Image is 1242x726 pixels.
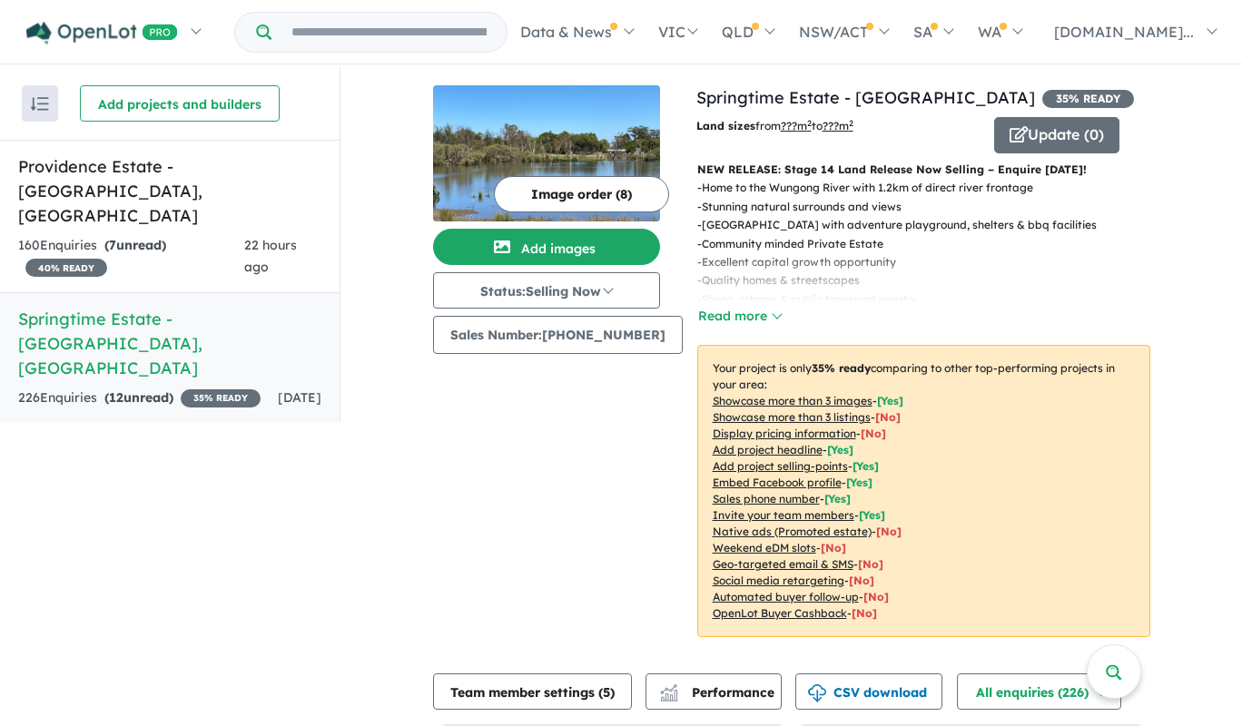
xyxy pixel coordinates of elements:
p: - Quality homes & streetscapes [697,271,1165,289]
button: CSV download [795,673,942,710]
button: Update (0) [994,117,1119,153]
input: Try estate name, suburb, builder or developer [275,13,503,52]
span: [ Yes ] [853,459,879,473]
strong: ( unread) [104,237,166,253]
span: [ Yes ] [859,508,885,522]
sup: 2 [807,118,812,128]
u: Geo-targeted email & SMS [713,557,853,571]
img: download icon [808,684,826,702]
span: [No] [876,525,902,538]
p: NEW RELEASE: Stage 14 Land Release Now Selling – Enquire [DATE]! [697,161,1150,179]
p: - [GEOGRAPHIC_DATA] with adventure playground, shelters & bbq facilities [697,216,1165,234]
u: Embed Facebook profile [713,476,842,489]
span: [No] [821,541,846,554]
h5: Springtime Estate - [GEOGRAPHIC_DATA] , [GEOGRAPHIC_DATA] [18,307,321,380]
img: sort.svg [31,97,49,111]
u: ???m [823,119,853,132]
span: [No] [863,590,889,603]
span: [ No ] [861,427,886,440]
p: - Home to the Wungong River with 1.2km of direct river frontage [697,179,1165,197]
div: 226 Enquir ies [18,388,261,409]
button: All enquiries (226) [957,673,1121,710]
p: - Community minded Private Estate [697,235,1165,253]
span: [No] [858,557,883,571]
span: [ Yes ] [877,394,903,407]
span: [No] [849,574,874,587]
button: Image order (8) [494,176,669,212]
a: Springtime Estate - [GEOGRAPHIC_DATA] [696,87,1035,108]
span: [DOMAIN_NAME]... [1054,23,1194,41]
button: Add images [433,229,660,265]
span: 7 [109,237,116,253]
button: Add projects and builders [80,85,280,122]
u: Automated buyer follow-up [713,590,859,603]
p: Your project is only comparing to other top-performing projects in your area: - - - - - - - - - -... [697,345,1150,637]
span: 22 hours ago [244,237,297,275]
button: Read more [697,306,783,327]
span: [ Yes ] [846,476,872,489]
u: Add project headline [713,443,823,456]
button: Status:Selling Now [433,272,660,309]
span: 35 % READY [181,389,261,407]
span: [ Yes ] [827,443,853,456]
u: Sales phone number [713,492,820,505]
u: Invite your team members [713,508,854,522]
u: Showcase more than 3 listings [713,410,871,424]
button: Sales Number:[PHONE_NUMBER] [433,316,683,354]
span: [DATE] [278,389,321,406]
img: bar-chart.svg [660,690,678,701]
p: - Excellent capital growth opportunity [697,253,1165,271]
p: from [696,117,981,135]
b: Land sizes [696,119,755,132]
span: [No] [852,606,877,620]
span: to [812,119,853,132]
u: ??? m [781,119,812,132]
sup: 2 [849,118,853,128]
u: Showcase more than 3 images [713,394,872,407]
p: - Stunning natural surrounds and views [697,198,1165,216]
div: 160 Enquir ies [18,235,244,279]
b: 35 % ready [812,361,871,375]
u: OpenLot Buyer Cashback [713,606,847,620]
span: [ Yes ] [824,492,851,505]
h5: Providence Estate - [GEOGRAPHIC_DATA] , [GEOGRAPHIC_DATA] [18,154,321,228]
span: 5 [603,684,610,701]
u: Add project selling-points [713,459,848,473]
button: Performance [646,673,782,710]
u: Social media retargeting [713,574,844,587]
span: 35 % READY [1042,90,1134,108]
span: [ No ] [875,410,901,424]
u: Weekend eDM slots [713,541,816,554]
u: Native ads (Promoted estate) [713,525,872,538]
span: Performance [663,684,774,701]
p: - Shops, schools & public transport nearby [697,290,1165,309]
span: 40 % READY [25,259,107,277]
strong: ( unread) [104,389,173,406]
button: Team member settings (5) [433,673,632,710]
u: Display pricing information [713,427,856,440]
img: Springtime Estate - Haynes [433,85,660,221]
img: line-chart.svg [660,684,676,694]
img: Openlot PRO Logo White [26,22,178,44]
span: 12 [109,389,123,406]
